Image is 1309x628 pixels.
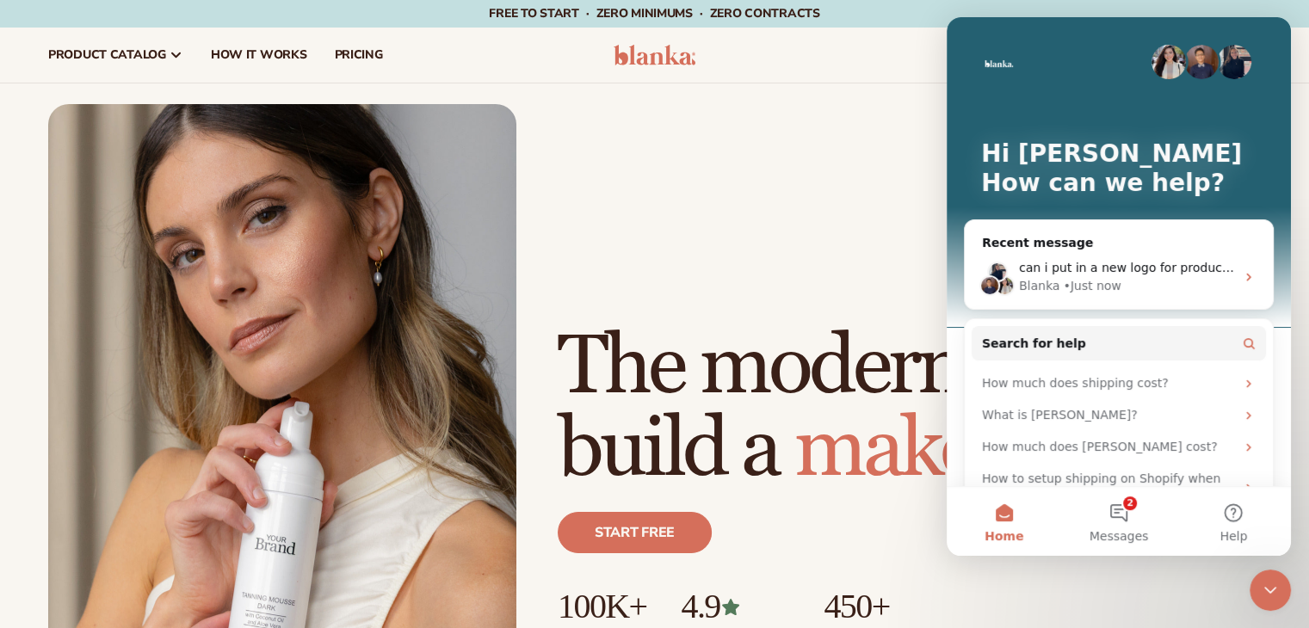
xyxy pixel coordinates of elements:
[558,588,646,625] p: 100K+
[211,48,307,62] span: How It Works
[794,399,1062,500] span: makeup
[558,326,1261,491] h1: The modern way to build a brand
[197,28,321,83] a: How It Works
[334,48,382,62] span: pricing
[681,588,789,625] p: 4.9
[947,17,1291,556] iframe: Intercom live chat
[558,512,712,553] a: Start free
[941,28,1056,83] a: resources
[614,45,695,65] img: logo
[320,28,396,83] a: pricing
[48,48,166,62] span: product catalog
[489,5,819,22] span: Free to start · ZERO minimums · ZERO contracts
[1250,570,1291,611] iframe: Intercom live chat
[34,28,197,83] a: product catalog
[824,588,954,625] p: 450+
